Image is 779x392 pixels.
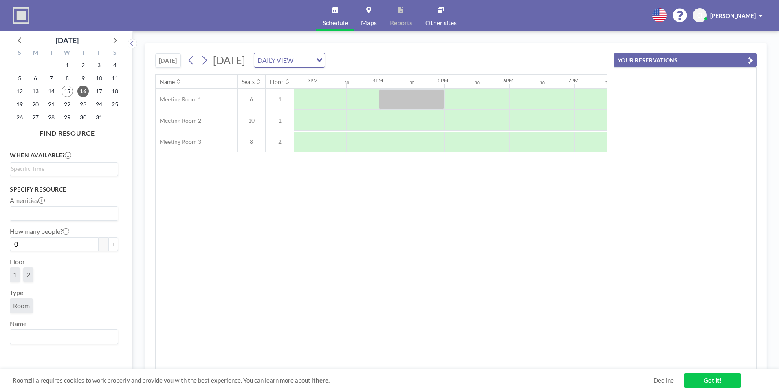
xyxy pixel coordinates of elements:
[156,96,201,103] span: Meeting Room 1
[93,73,105,84] span: Friday, October 10, 2025
[77,86,89,97] span: Thursday, October 16, 2025
[11,331,113,342] input: Search for option
[26,271,30,278] span: 2
[77,112,89,123] span: Thursday, October 30, 2025
[10,227,69,236] label: How many people?
[256,55,295,66] span: DAILY VIEW
[238,96,265,103] span: 6
[93,59,105,71] span: Friday, October 3, 2025
[46,112,57,123] span: Tuesday, October 28, 2025
[254,53,325,67] div: Search for option
[77,99,89,110] span: Thursday, October 23, 2025
[109,59,121,71] span: Saturday, October 4, 2025
[10,207,118,220] div: Search for option
[62,99,73,110] span: Wednesday, October 22, 2025
[107,48,123,59] div: S
[10,258,25,266] label: Floor
[30,99,41,110] span: Monday, October 20, 2025
[409,80,414,86] div: 30
[10,163,118,175] div: Search for option
[77,59,89,71] span: Thursday, October 2, 2025
[10,196,45,205] label: Amenities
[323,20,348,26] span: Schedule
[13,302,30,309] span: Room
[10,288,23,297] label: Type
[62,112,73,123] span: Wednesday, October 29, 2025
[361,20,377,26] span: Maps
[13,377,654,384] span: Roomzilla requires cookies to work properly and provide you with the best experience. You can lea...
[155,53,181,68] button: [DATE]
[14,73,25,84] span: Sunday, October 5, 2025
[93,99,105,110] span: Friday, October 24, 2025
[91,48,107,59] div: F
[242,78,255,86] div: Seats
[684,373,741,388] a: Got it!
[99,237,108,251] button: -
[14,99,25,110] span: Sunday, October 19, 2025
[654,377,674,384] a: Decline
[614,53,757,67] button: YOUR RESERVATIONS
[14,86,25,97] span: Sunday, October 12, 2025
[59,48,75,59] div: W
[13,271,17,278] span: 1
[11,208,113,219] input: Search for option
[540,80,545,86] div: 30
[12,48,28,59] div: S
[344,80,349,86] div: 30
[390,20,412,26] span: Reports
[75,48,91,59] div: T
[10,186,118,193] h3: Specify resource
[109,99,121,110] span: Saturday, October 25, 2025
[156,138,201,145] span: Meeting Room 3
[373,77,383,84] div: 4PM
[568,77,579,84] div: 7PM
[10,126,125,137] h4: FIND RESOURCE
[270,78,284,86] div: Floor
[93,112,105,123] span: Friday, October 31, 2025
[10,330,118,344] div: Search for option
[30,86,41,97] span: Monday, October 13, 2025
[308,77,318,84] div: 3PM
[28,48,44,59] div: M
[14,112,25,123] span: Sunday, October 26, 2025
[503,77,513,84] div: 6PM
[30,73,41,84] span: Monday, October 6, 2025
[46,86,57,97] span: Tuesday, October 14, 2025
[13,7,29,24] img: organization-logo
[77,73,89,84] span: Thursday, October 9, 2025
[425,20,457,26] span: Other sites
[44,48,59,59] div: T
[296,55,311,66] input: Search for option
[46,73,57,84] span: Tuesday, October 7, 2025
[697,12,702,19] span: CI
[11,164,113,173] input: Search for option
[62,73,73,84] span: Wednesday, October 8, 2025
[316,377,330,384] a: here.
[30,112,41,123] span: Monday, October 27, 2025
[605,80,610,86] div: 30
[213,54,245,66] span: [DATE]
[160,78,175,86] div: Name
[62,86,73,97] span: Wednesday, October 15, 2025
[438,77,448,84] div: 5PM
[46,99,57,110] span: Tuesday, October 21, 2025
[156,117,201,124] span: Meeting Room 2
[266,117,294,124] span: 1
[56,35,79,46] div: [DATE]
[93,86,105,97] span: Friday, October 17, 2025
[10,319,26,328] label: Name
[238,117,265,124] span: 10
[710,12,756,19] span: [PERSON_NAME]
[108,237,118,251] button: +
[475,80,480,86] div: 30
[109,73,121,84] span: Saturday, October 11, 2025
[109,86,121,97] span: Saturday, October 18, 2025
[238,138,265,145] span: 8
[266,96,294,103] span: 1
[62,59,73,71] span: Wednesday, October 1, 2025
[266,138,294,145] span: 2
